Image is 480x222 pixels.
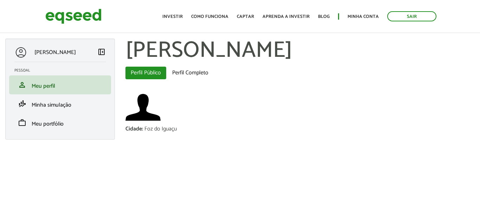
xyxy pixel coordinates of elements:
span: left_panel_close [97,48,106,56]
h2: Pessoal [14,68,111,73]
h1: [PERSON_NAME] [125,39,475,63]
a: Perfil Público [125,67,166,79]
a: Perfil Completo [167,67,214,79]
a: finance_modeMinha simulação [14,100,106,108]
a: Captar [237,14,254,19]
a: Ver perfil do usuário. [125,90,161,125]
li: Minha simulação [9,94,111,113]
span: Minha simulação [32,100,71,110]
p: [PERSON_NAME] [34,49,76,56]
a: Investir [162,14,183,19]
div: Foz do Iguaçu [144,126,177,132]
span: Meu perfil [32,81,55,91]
a: Sair [387,11,436,21]
a: Colapsar menu [97,48,106,58]
span: Meu portfólio [32,119,64,129]
a: workMeu portfólio [14,119,106,127]
a: Minha conta [348,14,379,19]
span: finance_mode [18,100,26,108]
span: : [142,124,143,134]
a: Como funciona [191,14,228,19]
img: EqSeed [45,7,102,26]
span: person [18,81,26,89]
div: Cidade [125,126,144,132]
li: Meu portfólio [9,113,111,132]
a: Aprenda a investir [262,14,310,19]
a: personMeu perfil [14,81,106,89]
span: work [18,119,26,127]
li: Meu perfil [9,75,111,94]
img: Foto de WELLINGTON RONALDO DE AQUINO [125,90,161,125]
a: Blog [318,14,330,19]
